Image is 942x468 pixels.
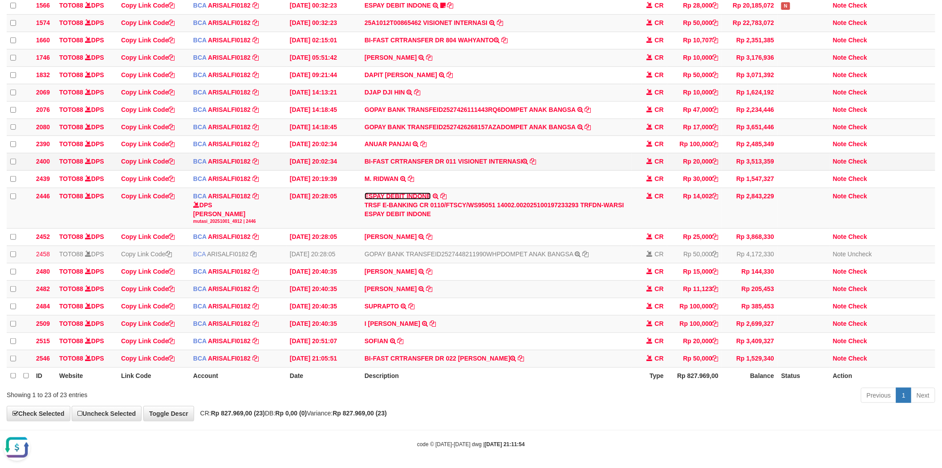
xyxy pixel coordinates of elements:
span: CR [655,89,664,96]
a: Copy Link Code [121,268,175,275]
a: ESPAY DEBIT INDONE [365,2,431,9]
a: TOTO88 [59,233,83,240]
a: Copy Link Code [121,250,172,258]
a: Copy Rp 28,000 to clipboard [712,2,719,9]
td: [DATE] 20:02:34 [286,136,361,153]
span: BCA [193,158,207,165]
td: Rp 3,071,392 [722,66,778,84]
td: Rp 4,172,330 [722,246,778,263]
td: [DATE] 20:28:05 [286,229,361,246]
a: Note [833,337,847,345]
span: CR [655,106,664,113]
a: Copy Link Code [121,2,175,9]
span: CR [655,250,664,258]
td: Rp 10,000 [667,84,722,101]
a: Note [833,233,847,240]
a: Copy Link Code [121,71,175,78]
a: Check [849,355,867,362]
a: Check [849,123,867,131]
span: BCA [193,71,207,78]
a: Copy Link Code [121,54,175,61]
a: Copy Rp 10,707 to clipboard [712,37,719,44]
a: Copy Rp 25,000 to clipboard [712,233,719,240]
a: Copy Link Code [121,337,175,345]
a: Uncheck [848,250,872,258]
a: TOTO88 [59,123,83,131]
a: Copy ESPAY DEBIT INDONE to clipboard [447,2,454,9]
td: [DATE] 09:21:44 [286,66,361,84]
a: Note [833,320,847,327]
a: Copy Link Code [121,89,175,96]
a: Note [833,19,847,26]
a: Copy Link Code [121,355,175,362]
span: BCA [193,193,207,200]
a: ARISALFI0182 [208,320,251,327]
td: Rp 3,651,446 [722,119,778,136]
td: DPS [56,229,118,246]
span: CR [655,158,664,165]
a: TOTO88 [59,337,83,345]
a: Copy Link Code [121,303,175,310]
a: Copy BI-FAST CRTRANSFER DR 022 HENDRA GUNAWAN to clipboard [518,355,524,362]
a: Copy Rp 100,000 to clipboard [712,320,719,327]
td: Rp 144,330 [722,263,778,281]
td: Rp 10,707 [667,32,722,49]
a: Next [911,388,935,403]
a: Copy ARISALFI0182 to clipboard [252,320,259,327]
a: Copy Rp 10,000 to clipboard [712,54,719,61]
a: GOPAY BANK TRANSFEID2527426268157AZADOMPET ANAK BANGSA [365,123,576,131]
a: Copy ARISALFI0182 to clipboard [252,193,259,200]
a: Copy SOFIAN to clipboard [398,337,404,345]
span: CR [655,2,664,9]
td: DPS [56,119,118,136]
td: DPS [56,15,118,32]
a: Copy Link Code [121,19,175,26]
a: ARISALFI0182 [208,268,251,275]
td: Rp 15,000 [667,263,722,281]
a: Copy Link Code [121,123,175,131]
a: Copy ARISALFI0182 to clipboard [252,37,259,44]
a: Copy Rp 11,123 to clipboard [712,285,719,292]
td: BI-FAST CRTRANSFER DR 011 VISIONET INTERNASI [361,153,632,171]
a: Note [833,285,847,292]
td: DPS [56,188,118,229]
a: TOTO88 [59,2,83,9]
a: TOTO88 [59,303,83,310]
span: 2080 [36,123,50,131]
td: DPS [56,246,118,263]
a: ARISALFI0182 [208,233,251,240]
a: Copy ARISALFI0182 to clipboard [252,355,259,362]
a: TOTO88 [59,37,83,44]
a: Copy ARISALFI0182 to clipboard [252,89,259,96]
td: Rp 3,513,359 [722,153,778,171]
a: Toggle Descr [143,406,194,421]
td: DPS [56,49,118,66]
a: Note [833,193,847,200]
a: Copy ARISALFI0182 to clipboard [252,19,259,26]
a: TOTO88 [59,285,83,292]
span: 2439 [36,175,50,182]
a: [PERSON_NAME] [365,285,417,292]
a: Check [849,303,867,310]
a: Copy BI-FAST CRTRANSFER DR 804 WAHYANTO to clipboard [501,37,508,44]
td: [DATE] 20:28:05 [286,246,361,263]
a: Copy SUPRAPTO to clipboard [408,303,414,310]
td: Rp 100,000 [667,136,722,153]
span: CR [655,233,664,240]
a: TOTO88 [59,268,83,275]
a: Copy Rp 100,000 to clipboard [712,140,719,148]
button: Open LiveChat chat widget [4,4,30,30]
a: Copy ARISALFI0182 to clipboard [252,54,259,61]
a: TOTO88 [59,19,83,26]
span: 1660 [36,37,50,44]
a: Copy I NYOMAN MURTIASA to clipboard [430,320,436,327]
a: TOTO88 [59,140,83,148]
span: BCA [193,2,207,9]
a: ARISALFI0182 [208,285,251,292]
span: BCA [193,123,207,131]
a: M. RIDWAN [365,175,398,182]
a: Check [849,2,867,9]
a: Copy Rp 50,000 to clipboard [712,71,719,78]
td: Rp 20,000 [667,153,722,171]
a: Copy JUSTAN SANUD to clipboard [426,54,432,61]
